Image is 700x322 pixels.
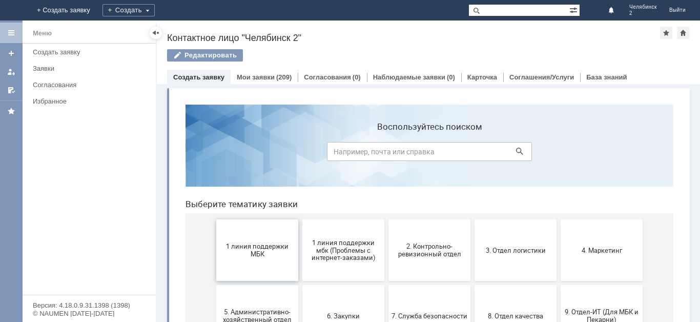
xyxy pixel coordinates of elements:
a: Создать заявку [173,73,224,81]
div: Меню [33,27,52,39]
div: Контактное лицо "Челябинск 2" [167,33,660,43]
div: Создать [102,4,155,16]
button: 9. Отдел-ИТ (Для МБК и Пекарни) [383,189,465,250]
span: 1 линия поддержки МБК [42,146,118,162]
span: Финансовый отдел [386,281,462,289]
div: Создать заявку [33,48,150,56]
div: Скрыть меню [150,27,162,39]
div: Версия: 4.18.0.9.31.1398 (1398) [33,302,146,309]
span: 2. Контрольно-ревизионный отдел [214,146,290,162]
div: (0) [447,73,455,81]
button: Бухгалтерия (для мбк) [39,254,121,316]
span: Отдел ИТ (1С) [128,281,204,289]
div: Сделать домашней страницей [677,27,689,39]
span: Отдел-ИТ (Офис) [300,281,376,289]
button: 2. Контрольно-ревизионный отдел [211,123,293,185]
a: Создать заявку [3,45,19,62]
div: Избранное [33,97,138,105]
a: Наблюдаемые заявки [373,73,445,81]
button: Отдел-ИТ (Битрикс24 и CRM) [211,254,293,316]
a: База знаний [586,73,627,81]
span: 6. Закупки [128,215,204,223]
span: 2 [629,10,657,16]
div: Заявки [33,65,150,72]
a: Согласования [29,77,154,93]
a: Соглашения/Услуги [509,73,574,81]
button: Отдел-ИТ (Офис) [297,254,379,316]
span: Отдел-ИТ (Битрикс24 и CRM) [214,277,290,293]
span: Бухгалтерия (для мбк) [42,281,118,289]
a: Создать заявку [29,44,154,60]
input: Например, почта или справка [150,46,355,65]
span: 9. Отдел-ИТ (Для МБК и Пекарни) [386,212,462,227]
span: 1 линия поддержки мбк (Проблемы с интернет-заказами) [128,142,204,165]
div: Согласования [33,81,150,89]
span: Расширенный поиск [569,5,580,14]
button: 6. Закупки [125,189,207,250]
button: 1 линия поддержки мбк (Проблемы с интернет-заказами) [125,123,207,185]
span: Челябинск [629,4,657,10]
button: 7. Служба безопасности [211,189,293,250]
span: 7. Служба безопасности [214,215,290,223]
button: 5. Административно-хозяйственный отдел [39,189,121,250]
a: Согласования [304,73,351,81]
span: 3. Отдел логистики [300,150,376,157]
a: Мои согласования [3,82,19,98]
span: 4. Маркетинг [386,150,462,157]
div: Добавить в избранное [660,27,672,39]
div: (209) [276,73,292,81]
a: Мои заявки [237,73,275,81]
button: 3. Отдел логистики [297,123,379,185]
div: (0) [353,73,361,81]
a: Мои заявки [3,64,19,80]
a: Заявки [29,61,154,76]
button: 4. Маркетинг [383,123,465,185]
button: Финансовый отдел [383,254,465,316]
button: 1 линия поддержки МБК [39,123,121,185]
button: 8. Отдел качества [297,189,379,250]
div: © NAUMEN [DATE]-[DATE] [33,310,146,317]
button: Отдел ИТ (1С) [125,254,207,316]
a: Карточка [467,73,497,81]
span: 8. Отдел качества [300,215,376,223]
span: 5. Административно-хозяйственный отдел [42,212,118,227]
label: Воспользуйтесь поиском [150,25,355,35]
header: Выберите тематику заявки [8,103,496,113]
